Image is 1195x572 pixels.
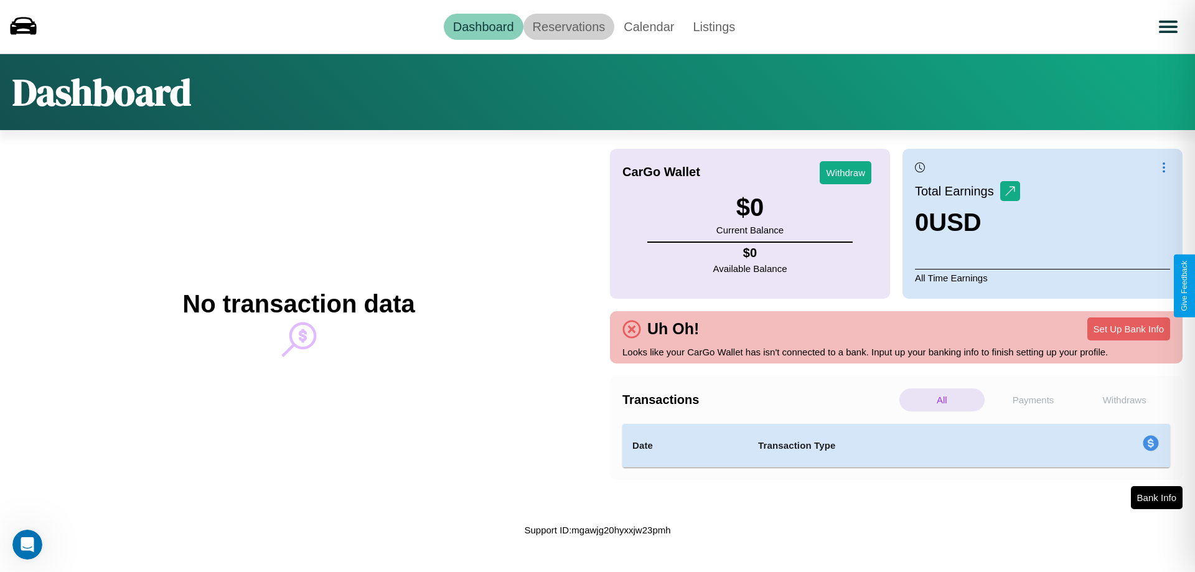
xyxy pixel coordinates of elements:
p: Payments [991,388,1076,411]
h4: Transaction Type [758,438,1041,453]
p: Available Balance [713,260,787,277]
h3: 0 USD [915,209,1020,237]
h4: CarGo Wallet [622,165,700,179]
p: Support ID: mgawjg20hyxxjw23pmh [524,522,670,538]
div: Give Feedback [1180,261,1189,311]
a: Calendar [614,14,683,40]
h4: Transactions [622,393,896,407]
button: Withdraw [820,161,871,184]
table: simple table [622,424,1170,467]
button: Bank Info [1131,486,1183,509]
p: Total Earnings [915,180,1000,202]
a: Dashboard [444,14,523,40]
p: All [899,388,985,411]
p: Looks like your CarGo Wallet has isn't connected to a bank. Input up your banking info to finish ... [622,344,1170,360]
a: Listings [683,14,744,40]
p: All Time Earnings [915,269,1170,286]
h1: Dashboard [12,67,191,118]
p: Current Balance [716,222,784,238]
button: Open menu [1151,9,1186,44]
h3: $ 0 [716,194,784,222]
h4: Uh Oh! [641,320,705,338]
a: Reservations [523,14,615,40]
button: Set Up Bank Info [1087,317,1170,340]
p: Withdraws [1082,388,1167,411]
h4: $ 0 [713,246,787,260]
h4: Date [632,438,738,453]
h2: No transaction data [182,290,415,318]
iframe: Intercom live chat [12,530,42,560]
